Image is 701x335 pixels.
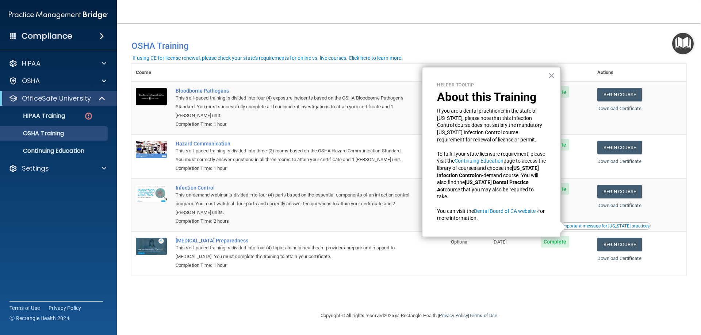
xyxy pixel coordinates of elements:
div: Completion Time: 1 hour [176,261,410,270]
a: Dental Board of CA website › [474,208,538,214]
img: PMB logo [9,8,108,22]
span: To fulfill your state licensure requirement, please visit the [437,151,546,164]
th: Expires On [488,64,536,82]
a: Download Certificate [597,203,641,208]
div: Bloodborne Pathogens [176,88,410,94]
div: If using CE for license renewal, please check your state's requirements for online vs. live cours... [133,55,403,61]
div: Infection Control [176,185,410,191]
th: Course [131,64,171,82]
p: About this Training [437,90,546,104]
div: This self-paced training is divided into four (4) topics to help healthcare providers prepare and... [176,244,410,261]
strong: [US_STATE] Dental Practice Act [437,179,530,192]
span: [DATE] [493,239,506,245]
span: Ⓒ Rectangle Health 2024 [9,315,69,322]
p: Continuing Education [5,147,104,155]
a: Download Certificate [597,159,641,164]
span: course that you may also be required to take. [437,187,535,200]
div: Hazard Communication [176,141,410,147]
a: Privacy Policy [49,304,81,312]
p: OSHA Training [5,130,64,137]
p: OfficeSafe University [22,94,91,103]
span: You can visit the [437,208,474,214]
h4: Compliance [22,31,72,41]
th: Required [447,64,488,82]
p: Settings [22,164,49,173]
p: HIPAA [22,59,41,68]
div: This on-demand webinar is divided into four (4) parts based on the essential components of an inf... [176,191,410,217]
th: Actions [593,64,686,82]
p: Helper Tooltip [437,82,546,88]
div: Completion Time: 2 hours [176,217,410,226]
a: Privacy Policy [439,313,468,318]
span: on-demand course. You will also find the [437,172,539,186]
div: Copyright © All rights reserved 2025 @ Rectangle Health | | [276,304,542,327]
span: page to access the library of courses and choose the [437,158,547,171]
h4: OSHA Training [131,41,686,51]
a: Begin Course [597,141,642,154]
a: Begin Course [597,238,642,251]
a: Terms of Use [9,304,40,312]
p: HIPAA Training [5,112,65,120]
span: Complete [541,236,570,248]
th: Status [536,64,593,82]
a: Download Certificate [597,256,641,261]
a: Terms of Use [469,313,497,318]
a: Begin Course [597,185,642,198]
img: danger-circle.6113f641.png [84,112,93,121]
div: This self-paced training is divided into three (3) rooms based on the OSHA Hazard Communication S... [176,147,410,164]
p: OSHA [22,77,40,85]
a: Download Certificate [597,106,641,111]
div: [MEDICAL_DATA] Preparedness [176,238,410,244]
a: Begin Course [597,88,642,101]
div: Completion Time: 1 hour [176,120,410,129]
div: This self-paced training is divided into four (4) exposure incidents based on the OSHA Bloodborne... [176,94,410,120]
button: Read this if you are a dental practitioner in the state of CA [561,222,651,230]
button: Open Resource Center [672,33,694,54]
span: Optional [451,239,468,245]
strong: [US_STATE] Infection Control [437,165,540,178]
button: Close [548,70,555,81]
div: Completion Time: 1 hour [176,164,410,173]
a: Continuing Education [455,158,503,164]
div: Important message for [US_STATE] practices [562,224,650,228]
p: If you are a dental practitioner in the state of [US_STATE], please note that this Infection Cont... [437,108,546,143]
